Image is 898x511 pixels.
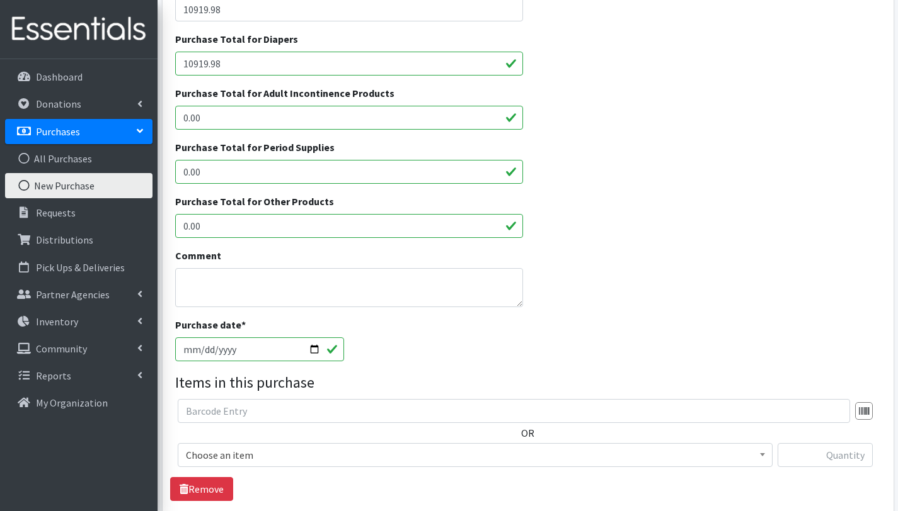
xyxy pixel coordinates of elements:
a: Inventory [5,309,153,334]
p: Requests [36,206,76,219]
p: Dashboard [36,70,83,83]
a: New Purchase [5,173,153,198]
a: Donations [5,91,153,116]
legend: Items in this purchase [175,371,881,394]
p: Partner Agencies [36,288,110,301]
abbr: required [241,318,246,331]
p: Purchases [36,125,80,138]
p: Reports [36,369,71,382]
label: OR [521,425,534,441]
a: Pick Ups & Deliveries [5,255,153,280]
p: Inventory [36,315,78,328]
label: Purchase Total for Other Products [175,194,334,209]
input: Barcode Entry [178,399,850,423]
a: Community [5,336,153,361]
label: Purchase Total for Period Supplies [175,140,335,155]
a: Purchases [5,119,153,144]
input: Quantity [778,443,873,467]
span: Choose an item [186,446,764,464]
a: Remove [170,477,233,501]
span: Choose an item [178,443,773,467]
label: Purchase Total for Adult Incontinence Products [175,86,394,101]
p: Community [36,342,87,355]
label: Comment [175,248,221,263]
label: Purchase Total for Diapers [175,31,298,47]
label: Purchase date [175,317,246,332]
p: Donations [36,98,81,110]
p: Distributions [36,233,93,246]
img: HumanEssentials [5,8,153,50]
a: Distributions [5,227,153,252]
a: Dashboard [5,64,153,89]
a: Requests [5,200,153,225]
p: Pick Ups & Deliveries [36,261,125,274]
a: My Organization [5,390,153,415]
p: My Organization [36,396,108,409]
a: All Purchases [5,146,153,171]
a: Partner Agencies [5,282,153,307]
a: Reports [5,363,153,388]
